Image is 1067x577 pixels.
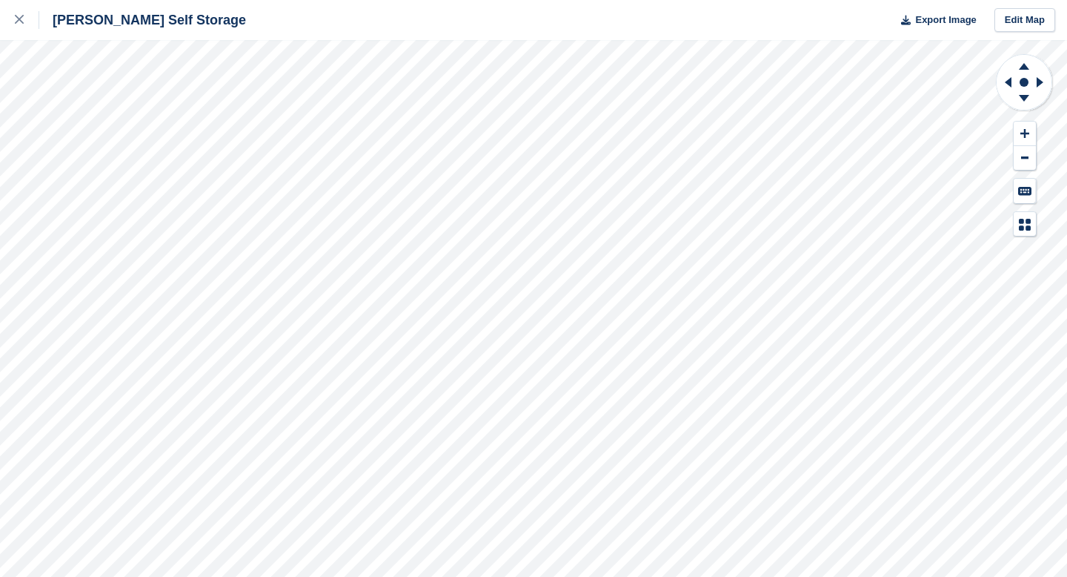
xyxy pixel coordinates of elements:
span: Export Image [915,13,976,27]
button: Map Legend [1014,212,1036,237]
button: Keyboard Shortcuts [1014,179,1036,203]
button: Export Image [892,8,977,33]
div: [PERSON_NAME] Self Storage [39,11,246,29]
button: Zoom Out [1014,146,1036,171]
a: Edit Map [994,8,1055,33]
button: Zoom In [1014,122,1036,146]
